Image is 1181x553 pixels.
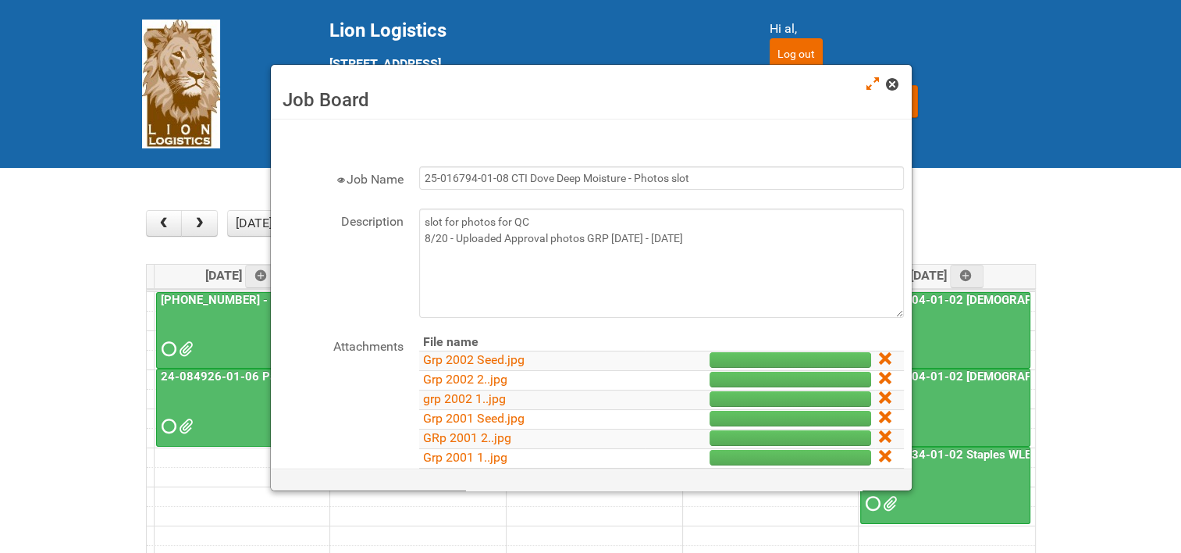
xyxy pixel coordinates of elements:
a: 25-039404-01-02 [DEMOGRAPHIC_DATA] Wet Shave SQM [862,293,1179,307]
span: Requested [866,498,877,509]
label: Job Name [279,166,404,189]
label: Attachments [279,334,404,356]
a: Grp 2001 Seed.jpg [423,411,525,426]
a: grp 2002 1..jpg [423,391,506,406]
a: Add an event [950,265,984,288]
a: 25-039404-01-02 [DEMOGRAPHIC_DATA] Wet Shave SQM [860,292,1030,369]
span: Requested [162,344,173,355]
a: [PHONE_NUMBER] - R+F InnoCPT [156,292,325,369]
span: [DATE] [910,268,984,283]
textarea: slot for photos for QC 8/20 - Uploaded Approval photos GRP [DATE] - [DATE] [419,209,904,318]
span: Requested [162,421,173,432]
img: Lion Logistics [142,20,220,148]
span: Lion Logistics [329,20,446,41]
input: Log out [770,38,823,70]
a: 24-084926-01-06 Pack Collab Wand Tint [156,369,325,446]
a: 25-039404-01-02 [DEMOGRAPHIC_DATA] Wet Shave SQM - photo slot [860,369,1030,446]
a: Grp 2002 2..jpg [423,372,507,387]
span: GROUP 1001.jpg JNF 25-002634-01 Staples WLE 2025 - 7th Mailing.doc Staples Letter 2025.pdf LPF 25... [883,498,894,509]
h3: Job Board [283,88,900,112]
a: Lion Logistics [142,76,220,91]
a: [PHONE_NUMBER] - R+F InnoCPT [158,293,342,307]
a: GRp 2001 2..jpg [423,430,511,445]
a: 24-084926-01-06 Pack Collab Wand Tint [158,369,383,384]
a: 25-002634-01-02 Staples WLE 2025 Community - Seventh Mailing [860,447,1030,524]
span: MDN 25-032854-01-08 Left overs.xlsx MOR 25-032854-01-08.xlsm 25_032854_01_LABELS_Lion.xlsx MDN 25... [179,344,190,355]
th: File name [419,334,645,351]
a: Grp 2002 Seed.jpg [423,352,525,367]
span: grp 1001 2..jpg group 1001 1..jpg MOR 24-084926-01-08.xlsm Labels 24-084926-01-06 Pack Collab Wan... [179,421,190,432]
a: Grp 2001 1..jpg [423,450,507,465]
div: [STREET_ADDRESS] [GEOGRAPHIC_DATA] tel: [PHONE_NUMBER] [329,20,731,130]
span: [DATE] [205,268,279,283]
label: Description [279,209,404,231]
button: [DATE] [227,210,280,237]
a: Add an event [245,265,279,288]
div: Hi al, [770,20,1040,38]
